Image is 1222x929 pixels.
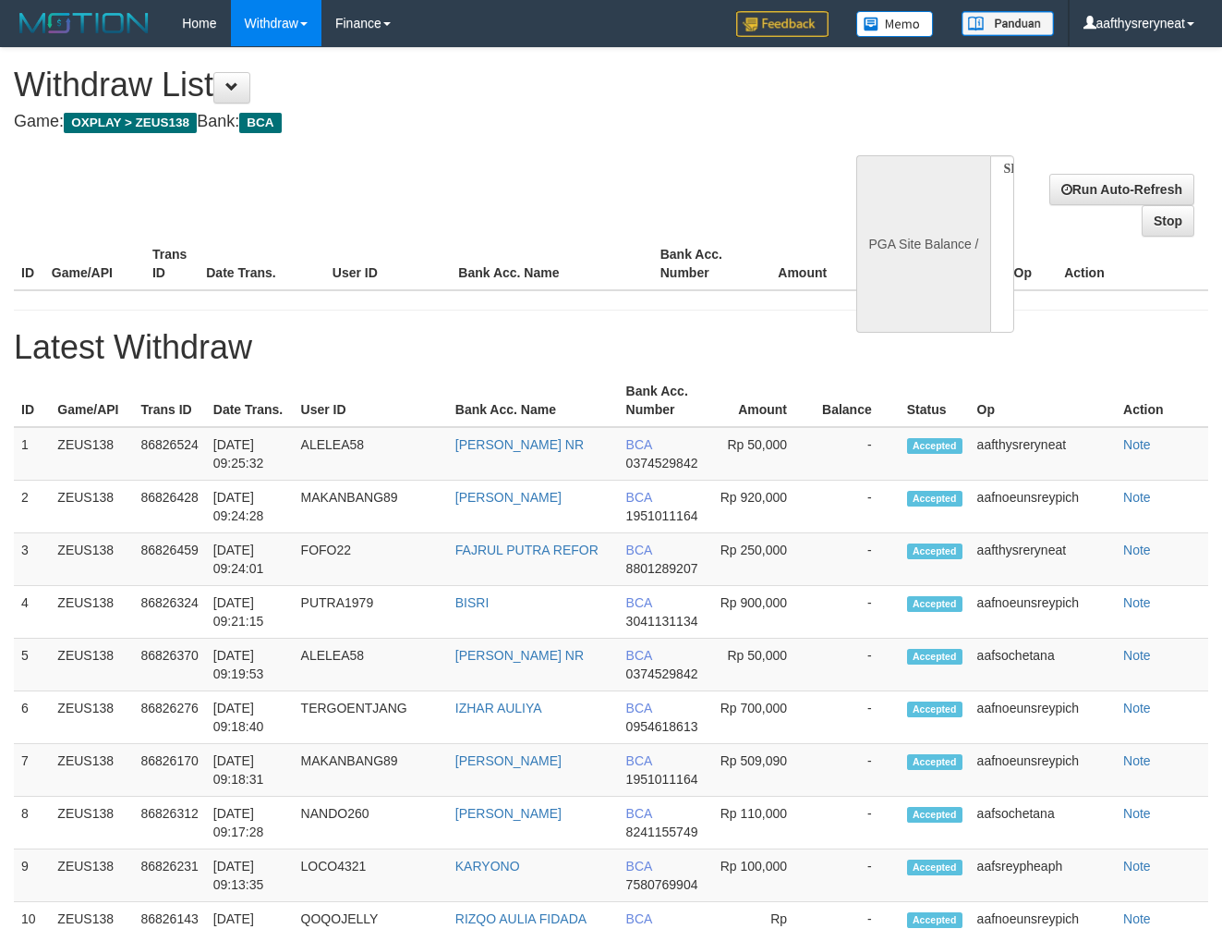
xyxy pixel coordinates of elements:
td: FOFO22 [294,533,448,586]
td: ZEUS138 [50,691,133,744]
span: BCA [239,113,281,133]
td: - [815,481,900,533]
a: Note [1123,543,1151,557]
span: 7580769904 [626,877,698,892]
td: [DATE] 09:17:28 [206,797,294,850]
span: Accepted [907,912,962,928]
th: User ID [294,374,448,427]
a: BISRI [455,595,490,610]
span: Accepted [907,860,962,875]
td: 86826312 [133,797,205,850]
td: Rp 920,000 [708,481,815,533]
img: panduan.png [962,11,1054,36]
td: 86826370 [133,639,205,691]
a: Note [1123,490,1151,505]
td: aafsreypheaph [970,850,1116,902]
div: PGA Site Balance / [856,155,989,333]
td: Rp 900,000 [708,586,815,639]
span: 1951011164 [626,772,698,787]
td: 86826428 [133,481,205,533]
td: ZEUS138 [50,481,133,533]
td: 3 [14,533,50,586]
td: [DATE] 09:24:28 [206,481,294,533]
td: aafthysreryneat [970,427,1116,481]
span: BCA [626,648,652,663]
td: 8 [14,797,50,850]
a: Note [1123,595,1151,610]
td: MAKANBANG89 [294,481,448,533]
td: MAKANBANG89 [294,744,448,797]
td: 86826231 [133,850,205,902]
a: Note [1123,911,1151,926]
td: ALELEA58 [294,639,448,691]
td: PUTRA1979 [294,586,448,639]
span: Accepted [907,702,962,717]
td: 86826276 [133,691,205,744]
td: - [815,427,900,481]
span: Accepted [907,491,962,507]
td: [DATE] 09:19:53 [206,639,294,691]
td: [DATE] 09:21:15 [206,586,294,639]
th: Balance [815,374,900,427]
td: - [815,533,900,586]
td: Rp 700,000 [708,691,815,744]
td: 5 [14,639,50,691]
a: [PERSON_NAME] [455,490,562,505]
td: NANDO260 [294,797,448,850]
td: 2 [14,481,50,533]
td: Rp 50,000 [708,639,815,691]
td: - [815,586,900,639]
th: Trans ID [145,238,199,290]
th: Balance [854,238,947,290]
td: Rp 250,000 [708,533,815,586]
img: Feedback.jpg [736,11,829,37]
th: Amount [754,238,854,290]
td: 86826170 [133,744,205,797]
td: - [815,691,900,744]
td: ZEUS138 [50,586,133,639]
th: Action [1116,374,1208,427]
a: RIZQO AULIA FIDADA [455,911,587,926]
td: - [815,639,900,691]
a: Note [1123,753,1151,768]
th: ID [14,238,44,290]
th: Op [1007,238,1058,290]
td: Rp 509,090 [708,744,815,797]
th: Bank Acc. Name [448,374,619,427]
span: BCA [626,859,652,874]
th: Date Trans. [206,374,294,427]
td: 86826524 [133,427,205,481]
span: 0374529842 [626,666,698,681]
th: Action [1057,238,1208,290]
td: 6 [14,691,50,744]
img: Button%20Memo.svg [856,11,934,37]
a: FAJRUL PUTRA REFOR [455,543,599,557]
span: BCA [626,543,652,557]
td: Rp 110,000 [708,797,815,850]
td: - [815,797,900,850]
th: Game/API [44,238,145,290]
td: 86826459 [133,533,205,586]
a: IZHAR AULIYA [455,701,542,715]
td: 86826324 [133,586,205,639]
td: - [815,744,900,797]
td: ZEUS138 [50,744,133,797]
span: 0954618613 [626,719,698,734]
a: [PERSON_NAME] NR [455,437,584,452]
td: aafsochetana [970,639,1116,691]
img: MOTION_logo.png [14,9,154,37]
td: aafthysreryneat [970,533,1116,586]
h1: Withdraw List [14,67,796,104]
a: Note [1123,806,1151,821]
td: [DATE] 09:18:40 [206,691,294,744]
span: 8801289207 [626,561,698,576]
a: Stop [1142,205,1194,237]
td: aafnoeunsreypich [970,691,1116,744]
td: aafsochetana [970,797,1116,850]
td: Rp 50,000 [708,427,815,481]
a: Note [1123,437,1151,452]
h4: Game: Bank: [14,113,796,131]
th: Date Trans. [199,238,325,290]
th: Bank Acc. Number [653,238,754,290]
td: ALELEA58 [294,427,448,481]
